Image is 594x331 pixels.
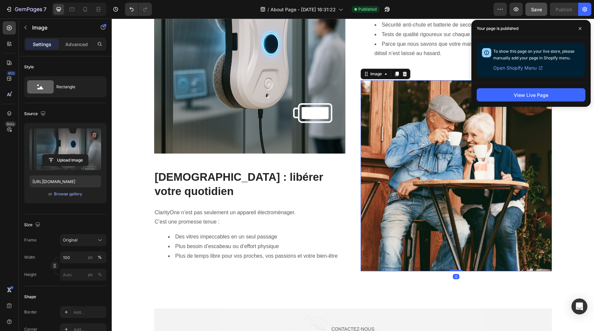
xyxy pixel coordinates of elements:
[54,191,83,197] button: Browse gallery
[48,190,52,198] span: or
[263,11,440,21] li: Tests de qualité rigoureux sur chaque appareil
[87,253,94,261] button: %
[74,309,105,315] div: Add...
[24,109,47,118] div: Source
[88,254,93,260] div: px
[249,62,440,253] img: Alt Image
[112,19,594,331] iframe: Design area
[263,21,440,40] li: Parce que nous savons que votre maison mérite le meilleur, aucun détail n’est laissé au hasard.
[56,223,233,233] li: Plus besoin d’escabeau ou d’effort physique
[24,221,42,230] div: Size
[550,3,578,16] button: Publish
[60,269,106,281] input: px%
[571,298,587,314] div: Open Intercom Messenger
[477,25,518,32] p: Your page is published
[556,6,572,13] div: Publish
[270,6,336,13] span: About Page - [DATE] 16:31:22
[56,214,233,223] li: Des vitres impeccables en un seul passage
[65,41,88,48] p: Advanced
[514,92,548,99] div: View Live Page
[6,71,16,76] div: 450
[96,253,104,261] button: px
[493,49,574,60] span: To show this page on your live store, please manually add your page in Shopify menu.
[42,151,234,181] h2: [DEMOGRAPHIC_DATA] : libérer votre quotidien
[477,88,585,101] button: View Live Page
[24,309,37,315] div: Border
[493,64,537,72] span: Open Shopify Menu
[358,6,377,12] span: Published
[341,255,348,261] div: 0
[43,5,46,13] p: 7
[42,154,89,166] button: Upload Image
[60,251,106,263] input: px%
[98,254,102,260] div: %
[87,271,94,279] button: %
[24,272,36,278] label: Height
[88,272,93,278] div: px
[257,52,271,58] div: Image
[24,294,36,300] div: Shape
[24,237,36,243] label: Frame
[96,271,104,279] button: px
[267,6,269,13] span: /
[125,3,152,16] div: Undo/Redo
[43,189,233,209] p: ClarityOne n’est pas seulement un appareil électroménager. C’est une promesse tenue :
[33,41,51,48] p: Settings
[98,272,102,278] div: %
[24,64,34,70] div: Style
[30,175,101,187] input: https://example.com/image.jpg
[143,306,340,315] p: Contactez-nous
[3,3,49,16] button: 7
[531,7,542,12] span: Save
[263,2,440,11] li: Sécurité anti-chute et batterie de secours intégrée
[56,79,97,95] div: Rectangle
[56,233,233,242] li: Plus de temps libre pour vos proches, vos passions et votre bien-être
[24,254,35,260] label: Width
[60,234,106,246] button: Original
[63,237,78,243] span: Original
[32,24,89,32] p: Image
[525,3,547,16] button: Save
[5,121,16,127] div: Beta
